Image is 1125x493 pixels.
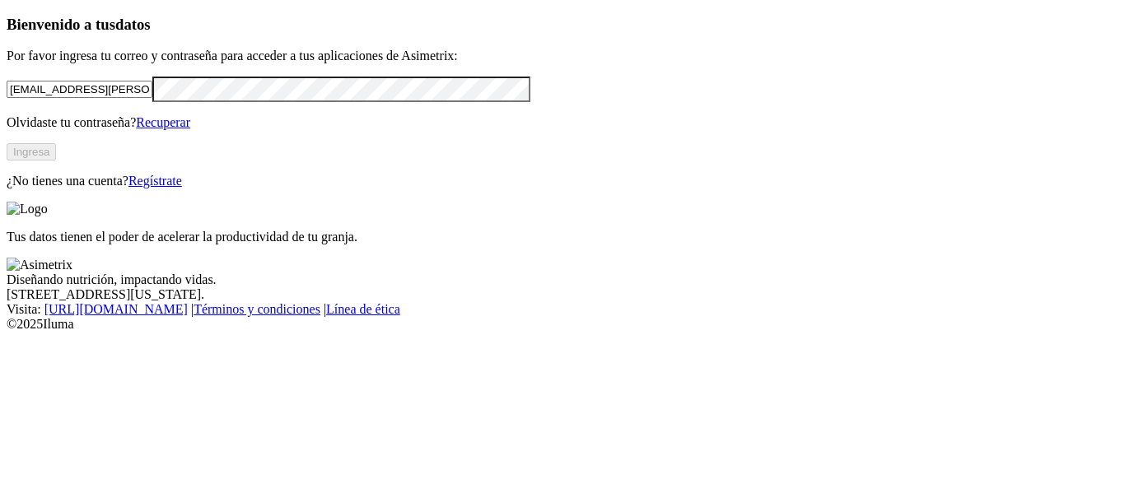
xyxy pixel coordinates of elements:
[7,317,1118,332] div: © 2025 Iluma
[128,174,182,188] a: Regístrate
[7,272,1118,287] div: Diseñando nutrición, impactando vidas.
[7,49,1118,63] p: Por favor ingresa tu correo y contraseña para acceder a tus aplicaciones de Asimetrix:
[136,115,190,129] a: Recuperar
[7,202,48,216] img: Logo
[115,16,151,33] span: datos
[7,287,1118,302] div: [STREET_ADDRESS][US_STATE].
[7,81,152,98] input: Tu correo
[7,143,56,160] button: Ingresa
[7,174,1118,188] p: ¿No tienes una cuenta?
[7,16,1118,34] h3: Bienvenido a tus
[326,302,400,316] a: Línea de ética
[194,302,320,316] a: Términos y condiciones
[7,302,1118,317] div: Visita : | |
[44,302,188,316] a: [URL][DOMAIN_NAME]
[7,115,1118,130] p: Olvidaste tu contraseña?
[7,230,1118,244] p: Tus datos tienen el poder de acelerar la productividad de tu granja.
[7,258,72,272] img: Asimetrix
